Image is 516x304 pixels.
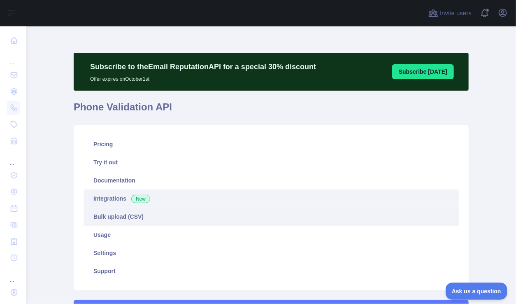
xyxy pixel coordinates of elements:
button: Invite users [427,7,473,20]
a: Support [84,262,459,280]
p: Offer expires on October 1st. [90,72,316,82]
span: New [131,195,150,203]
div: ... [7,49,20,66]
a: Pricing [84,135,459,153]
span: Invite users [440,9,472,18]
a: Usage [84,226,459,244]
a: Settings [84,244,459,262]
a: Integrations New [84,189,459,208]
button: Subscribe [DATE] [392,64,454,79]
div: ... [7,150,20,166]
h1: Phone Validation API [74,101,469,120]
a: Try it out [84,153,459,171]
a: Documentation [84,171,459,189]
iframe: Toggle Customer Support [446,283,508,300]
p: Subscribe to the Email Reputation API for a special 30 % discount [90,61,316,72]
div: ... [7,267,20,283]
a: Bulk upload (CSV) [84,208,459,226]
